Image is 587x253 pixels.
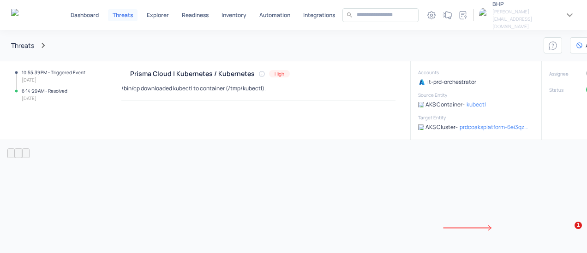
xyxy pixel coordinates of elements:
span: 1 [575,222,582,229]
button: fit view [22,148,30,158]
h6: [DATE] [22,76,85,83]
p: it-prd-orchestrator [427,78,476,86]
p: AKS Container - [425,100,465,108]
iframe: Intercom live chat [556,222,578,244]
button: Explorer [143,9,173,21]
img: AKS Cluster [418,124,424,130]
h6: Source Entity [418,91,529,99]
div: What's new [440,8,454,22]
img: organization logo [479,8,493,22]
button: Integrations [299,9,339,21]
button: What's new [440,8,455,23]
p: Threats [113,12,133,18]
button: Dashboard [67,9,102,21]
h6: Target Entity [418,114,529,121]
button: Threats [108,9,138,21]
div: Settings [425,8,438,22]
p: Integrations [303,12,335,18]
p: AKS Cluster - [425,123,458,131]
h6: Accounts [418,69,529,76]
p: Explorer [147,12,169,18]
h6: [DATE] [22,94,67,102]
button: Readiness [178,9,212,21]
button: Inventory [218,9,250,21]
button: Documentation [455,8,470,23]
p: Dashboard [71,12,99,18]
img: Gem Security [11,9,45,20]
button: zoom in [7,148,15,158]
h6: Assignee [549,70,586,78]
nav: breadcrumb [11,40,544,51]
div: Documentation [456,8,470,22]
button: Settings [424,8,439,23]
p: /bin/cp downloaded kubectl to container (/tmp/kubectl). [121,84,266,92]
h4: Prisma Cloud | Kubernetes / Kubernetes [130,70,255,77]
h6: [PERSON_NAME][EMAIL_ADDRESS][DOMAIN_NAME] [492,8,558,30]
h6: Status [549,86,586,94]
h6: 10:55:39 PM - Triggered Event [22,69,85,76]
p: Automation [259,12,290,18]
a: Threats [11,41,34,49]
button: zoom out [15,148,22,158]
a: Gem Security [11,9,45,22]
p: Readiness [182,12,209,18]
img: AKS Pod [418,102,424,107]
p: Inventory [222,12,246,18]
button: Automation [256,9,294,21]
h6: High [275,70,284,77]
a: prdcoaksplatform-6ei3qza4 [460,123,529,131]
button: Open In-app Guide [544,37,562,53]
h6: 6:14:29 AM - Resolved [22,87,67,94]
a: kubectl [467,100,486,108]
